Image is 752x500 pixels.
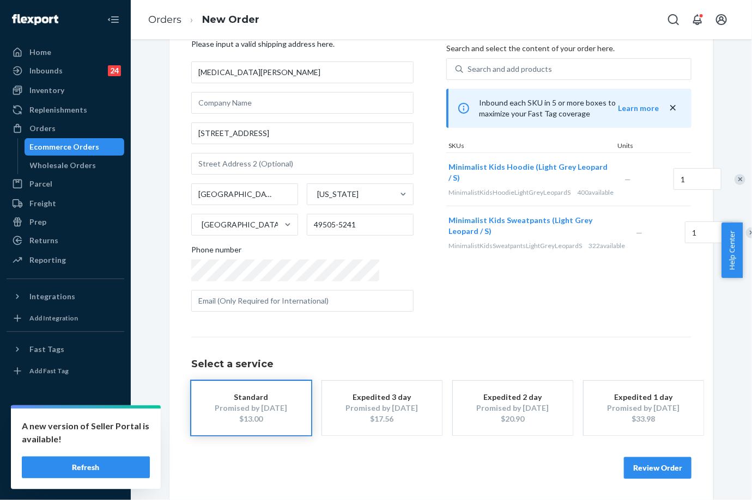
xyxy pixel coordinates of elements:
input: Quantity [674,168,721,190]
img: Flexport logo [12,14,58,25]
input: First & Last Name [191,61,414,83]
div: Standard [208,392,295,403]
button: close [668,102,678,114]
button: StandardPromised by [DATE]$13.00 [191,381,311,435]
button: Learn more [618,103,659,114]
a: Inbounds24 [7,62,124,79]
div: Remove Item [735,174,745,185]
span: MinimalistKidsSweatpantsLightGreyLeopardS [448,242,582,250]
div: Freight [29,198,56,209]
a: Help Center [7,451,124,468]
div: $13.00 [208,413,295,424]
div: Inbounds [29,65,63,76]
div: Search and add products [468,64,552,75]
div: Promised by [DATE] [600,403,687,413]
button: Expedited 1 dayPromised by [DATE]$33.98 [584,381,704,435]
div: Parcel [29,178,52,189]
div: 24 [108,65,121,76]
div: Prep [29,217,46,227]
div: Add Fast Tag [29,366,69,375]
div: Expedited 3 day [338,392,426,403]
p: Please input a valid shipping address here. [191,39,414,50]
div: Expedited 1 day [600,392,687,403]
a: Home [7,44,124,61]
span: 322 available [589,242,625,250]
div: $33.98 [600,413,687,424]
p: A new version of Seller Portal is available! [22,419,150,446]
div: $20.90 [469,413,556,424]
ol: breadcrumbs [140,4,268,36]
a: New Order [202,14,259,26]
span: — [636,228,642,237]
div: Inbound each SKU in 5 or more boxes to maximize your Fast Tag coverage [446,89,692,128]
button: Expedited 3 dayPromised by [DATE]$17.56 [322,381,442,435]
button: Minimalist Kids Hoodie (Light Grey Leopard / S) [448,162,611,183]
a: Orders [148,14,181,26]
button: Integrations [7,288,124,305]
a: Replenishments [7,101,124,119]
input: [GEOGRAPHIC_DATA] [201,219,202,230]
button: Expedited 2 dayPromised by [DATE]$20.90 [453,381,573,435]
a: Add Fast Tag [7,362,124,380]
h1: Select a service [191,359,692,370]
input: Street Address 2 (Optional) [191,153,414,175]
a: Parcel [7,175,124,193]
div: Replenishments [29,104,87,115]
button: Refresh [22,456,150,478]
a: Ecommerce Orders [25,138,125,156]
a: Returns [7,232,124,249]
a: Settings [7,414,124,431]
input: Company Name [191,92,414,114]
input: ZIP Code [307,214,414,236]
div: Fast Tags [29,344,64,355]
div: Integrations [29,291,75,302]
button: Minimalist Kids Sweatpants (Light Grey Leopard / S) [448,215,623,237]
button: Open Search Box [663,9,684,30]
span: Minimalist Kids Sweatpants (Light Grey Leopard / S) [448,215,592,236]
div: Promised by [DATE] [208,403,295,413]
input: Quantity [685,221,733,243]
input: [US_STATE] [316,189,317,200]
div: $17.56 [338,413,426,424]
div: Orders [29,123,56,134]
a: Add Integration [7,310,124,327]
div: [GEOGRAPHIC_DATA] [202,219,282,230]
a: Talk to Support [7,433,124,450]
input: Street Address [191,122,414,144]
p: Search and select the content of your order here. [446,43,692,54]
span: MinimalistKidsHoodieLightGreyLeopardS [448,188,571,196]
button: Fast Tags [7,341,124,358]
div: Inventory [29,85,64,96]
a: Reporting [7,251,124,269]
a: Wholesale Orders [25,157,125,174]
a: Inventory [7,82,124,99]
a: Orders [7,120,124,137]
div: SKUs [446,141,615,152]
div: Returns [29,235,58,246]
span: — [624,175,631,184]
div: [US_STATE] [317,189,359,200]
input: Email (Only Required for International) [191,290,414,312]
div: Add Integration [29,313,78,323]
div: Expedited 2 day [469,392,556,403]
div: Reporting [29,255,66,266]
div: Home [29,47,51,58]
button: Review Order [624,457,692,479]
div: Wholesale Orders [30,160,96,171]
a: Prep [7,213,124,231]
button: Open notifications [687,9,708,30]
div: Ecommerce Orders [30,141,100,152]
button: Open account menu [711,9,732,30]
span: Phone number [191,244,241,260]
span: Minimalist Kids Hoodie (Light Grey Leopard / S) [448,162,608,182]
button: Close Navigation [102,9,124,30]
input: City [191,183,298,205]
button: Give Feedback [7,470,124,487]
div: Units [615,141,664,152]
button: Help Center [721,223,743,278]
span: 400 available [577,188,614,196]
a: Freight [7,195,124,212]
div: Promised by [DATE] [469,403,556,413]
div: Promised by [DATE] [338,403,426,413]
